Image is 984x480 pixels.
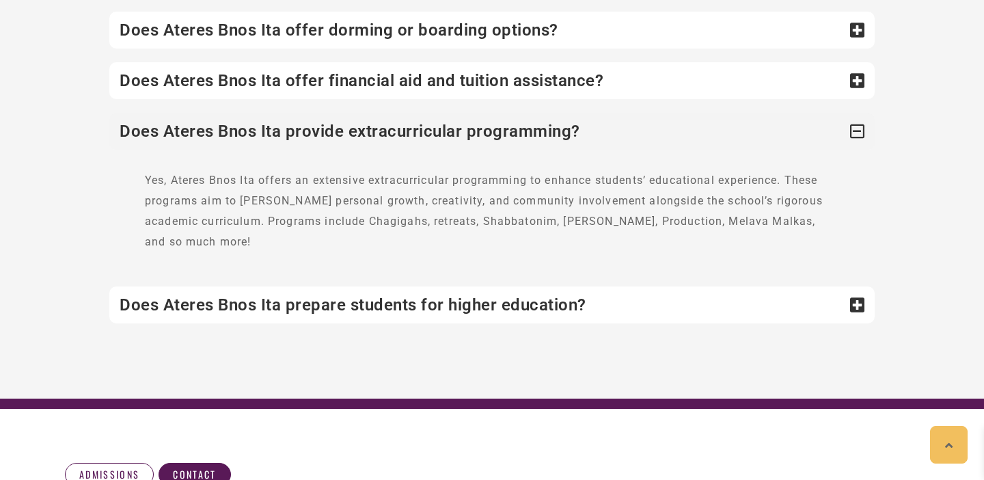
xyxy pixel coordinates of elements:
span: Yes, Ateres Bnos Ita offers an extensive extracurricular programming to enhance students’ educati... [145,174,823,248]
div: Does Ateres Bnos Ita provide extracurricular programming? [109,113,875,150]
div: Does Ateres Bnos Ita offer dorming or boarding options? [109,12,875,49]
div: Does Ateres Bnos Ita offer financial aid and tuition assistance? [109,62,875,99]
div: Does Ateres Bnos Ita prepare students for higher education? [109,286,875,323]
